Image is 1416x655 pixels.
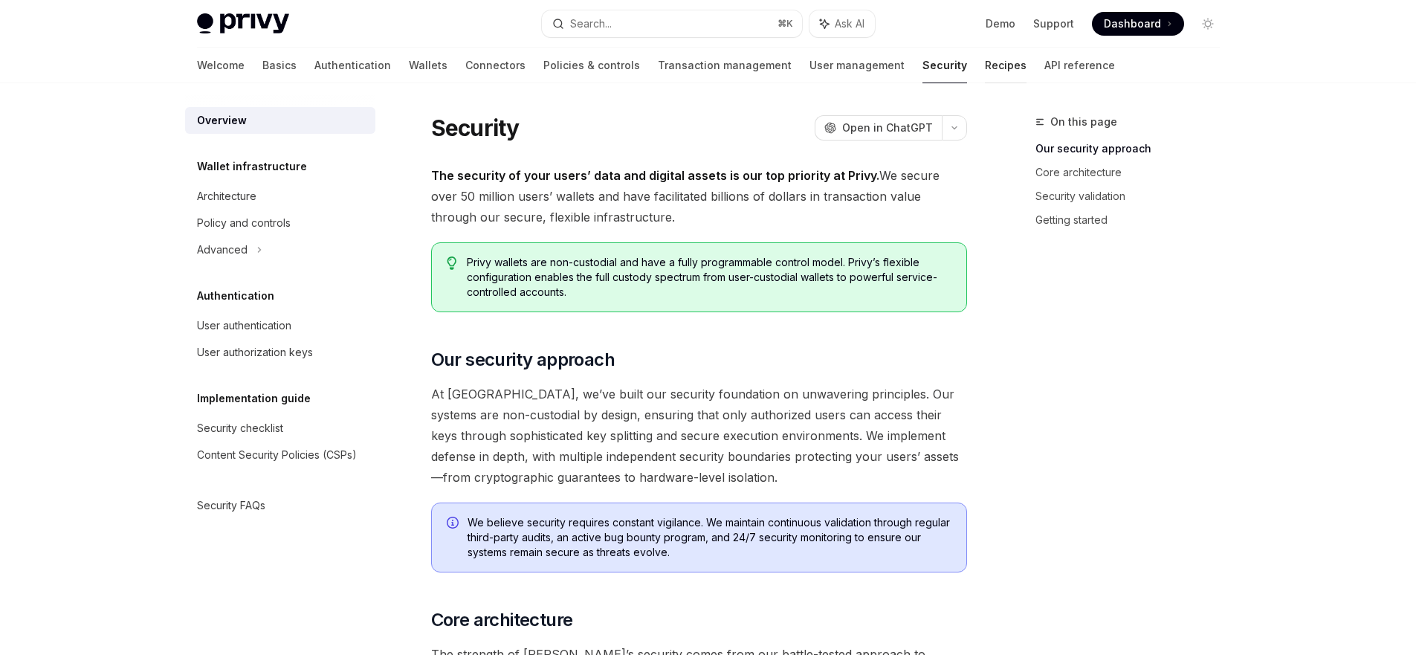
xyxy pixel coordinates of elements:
a: Architecture [185,183,375,210]
span: ⌘ K [777,18,793,30]
a: Recipes [985,48,1027,83]
a: Our security approach [1035,137,1232,161]
a: Security validation [1035,184,1232,208]
a: Authentication [314,48,391,83]
a: Content Security Policies (CSPs) [185,442,375,468]
div: Search... [570,15,612,33]
span: Our security approach [431,348,615,372]
a: Core architecture [1035,161,1232,184]
span: Core architecture [431,608,573,632]
svg: Info [447,517,462,532]
div: Advanced [197,241,248,259]
a: Transaction management [658,48,792,83]
strong: The security of your users’ data and digital assets is our top priority at Privy. [431,168,879,183]
div: Overview [197,112,247,129]
span: Ask AI [835,16,864,31]
span: We secure over 50 million users’ wallets and have facilitated billions of dollars in transaction ... [431,165,967,228]
a: Overview [185,107,375,134]
svg: Tip [447,256,457,270]
a: Demo [986,16,1015,31]
img: light logo [197,13,289,34]
a: Welcome [197,48,245,83]
a: Security checklist [185,415,375,442]
a: Wallets [409,48,447,83]
div: Content Security Policies (CSPs) [197,446,357,464]
div: Architecture [197,187,256,205]
a: Getting started [1035,208,1232,232]
span: Privy wallets are non-custodial and have a fully programmable control model. Privy’s flexible con... [467,255,951,300]
button: Ask AI [809,10,875,37]
a: Security [922,48,967,83]
a: User authorization keys [185,339,375,366]
div: Policy and controls [197,214,291,232]
a: Connectors [465,48,526,83]
span: Dashboard [1104,16,1161,31]
a: Dashboard [1092,12,1184,36]
span: At [GEOGRAPHIC_DATA], we’ve built our security foundation on unwavering principles. Our systems a... [431,384,967,488]
a: Policy and controls [185,210,375,236]
span: We believe security requires constant vigilance. We maintain continuous validation through regula... [468,515,951,560]
button: Toggle dark mode [1196,12,1220,36]
a: Security FAQs [185,492,375,519]
h5: Wallet infrastructure [197,158,307,175]
a: User management [809,48,905,83]
a: API reference [1044,48,1115,83]
button: Open in ChatGPT [815,115,942,141]
h5: Authentication [197,287,274,305]
div: Security checklist [197,419,283,437]
div: Security FAQs [197,497,265,514]
button: Search...⌘K [542,10,802,37]
a: User authentication [185,312,375,339]
div: User authorization keys [197,343,313,361]
span: Open in ChatGPT [842,120,933,135]
a: Policies & controls [543,48,640,83]
a: Basics [262,48,297,83]
span: On this page [1050,113,1117,131]
div: User authentication [197,317,291,335]
h5: Implementation guide [197,390,311,407]
h1: Security [431,114,520,141]
a: Support [1033,16,1074,31]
